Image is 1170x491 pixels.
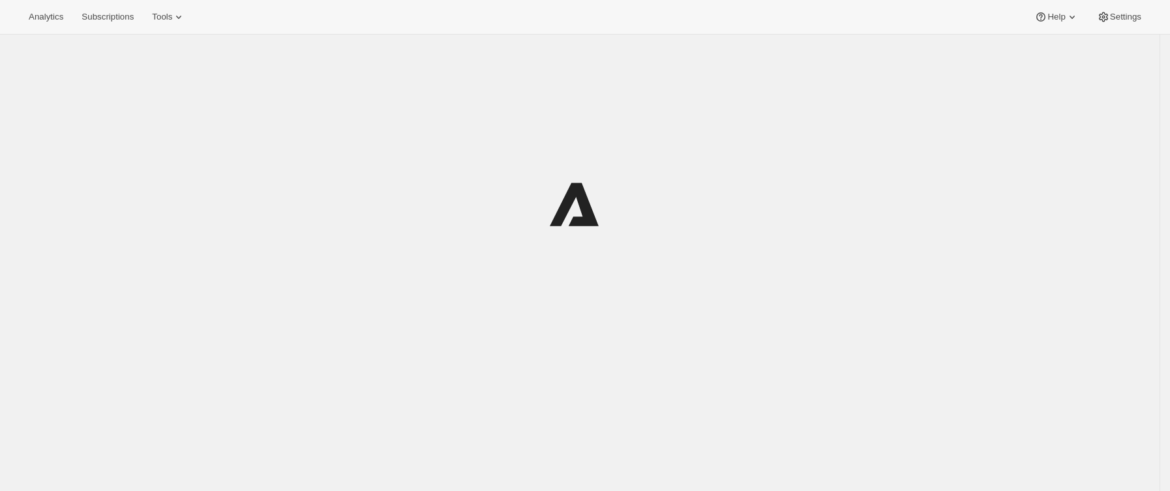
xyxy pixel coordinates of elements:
button: Settings [1089,8,1149,26]
span: Tools [152,12,172,22]
span: Subscriptions [82,12,134,22]
button: Help [1027,8,1086,26]
span: Analytics [29,12,63,22]
span: Help [1047,12,1065,22]
button: Analytics [21,8,71,26]
button: Tools [144,8,193,26]
button: Subscriptions [74,8,142,26]
span: Settings [1110,12,1141,22]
